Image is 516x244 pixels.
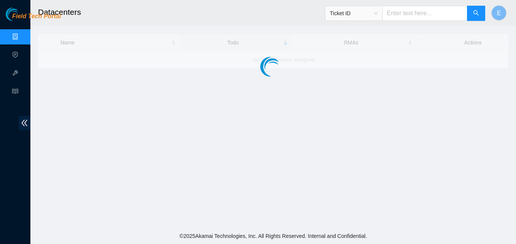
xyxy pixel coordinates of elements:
[473,10,479,17] span: search
[12,85,18,100] span: read
[330,8,378,19] span: Ticket ID
[491,5,507,21] button: E
[497,8,501,18] span: E
[6,8,38,21] img: Akamai Technologies
[19,116,30,130] span: double-left
[12,13,61,20] span: Field Tech Portal
[467,6,485,21] button: search
[30,228,516,244] footer: © 2025 Akamai Technologies, Inc. All Rights Reserved. Internal and Confidential.
[382,6,467,21] input: Enter text here...
[6,14,61,24] a: Akamai TechnologiesField Tech Portal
